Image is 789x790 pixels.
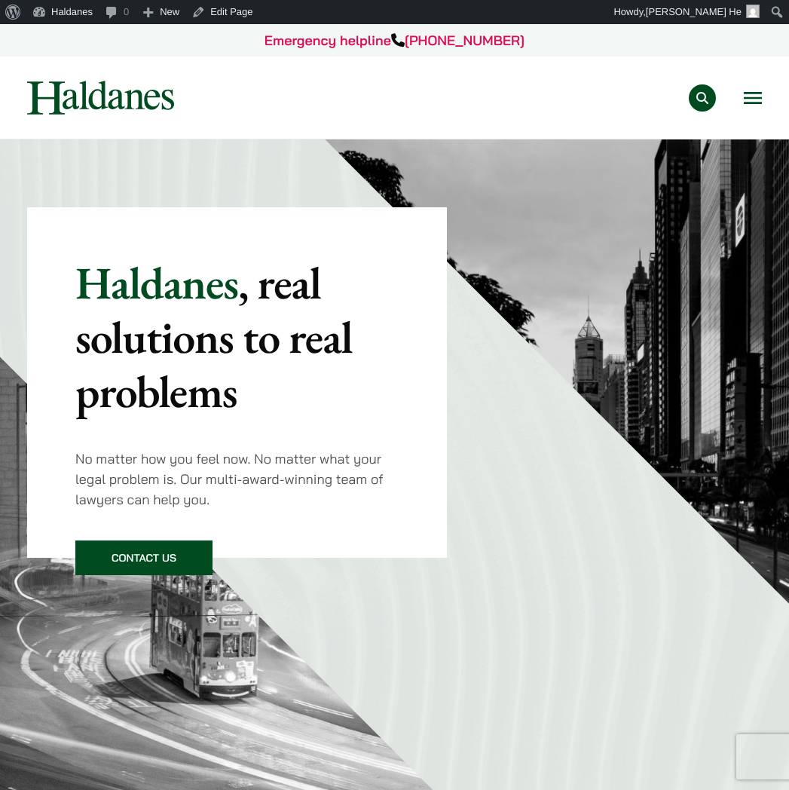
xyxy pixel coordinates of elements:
[75,449,399,510] p: No matter how you feel now. No matter what your legal problem is. Our multi-award-winning team of...
[75,540,213,575] a: Contact Us
[744,92,762,104] button: Open menu
[646,6,742,17] span: [PERSON_NAME] He
[75,253,352,421] mark: , real solutions to real problems
[265,32,524,49] a: Emergency helpline[PHONE_NUMBER]
[689,84,716,112] button: Search
[75,256,399,418] p: Haldanes
[27,81,174,115] img: Logo of Haldanes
